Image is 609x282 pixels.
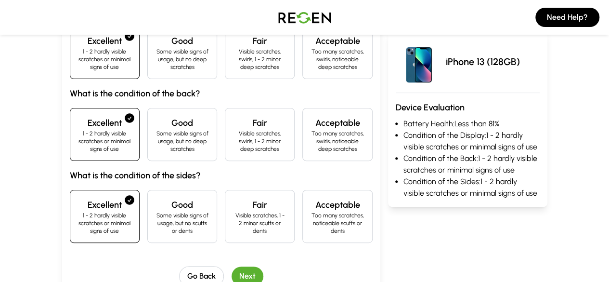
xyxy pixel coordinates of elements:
p: Too many scratches, noticeable scuffs or dents [311,212,364,235]
h4: Excellent [78,116,131,130]
p: Some visible signs of usage, but no deep scratches [155,130,209,153]
li: Battery Health: Less than 81% [403,118,540,130]
p: Too many scratches, swirls, noticeable deep scratches [311,48,364,71]
h4: Good [155,198,209,212]
img: iPhone 13 [396,39,442,85]
p: 1 - 2 hardly visible scratches or minimal signs of use [78,212,131,235]
p: 1 - 2 hardly visible scratches or minimal signs of use [78,130,131,153]
p: Visible scratches, swirls, 1 - 2 minor deep scratches [233,48,286,71]
p: Visible scratches, 1 - 2 minor scuffs or dents [233,212,286,235]
h3: Device Evaluation [396,101,540,114]
h3: What is the condition of the back? [70,87,373,100]
li: Condition of the Display: 1 - 2 hardly visible scratches or minimal signs of use [403,130,540,153]
h4: Good [155,34,209,48]
h4: Good [155,116,209,130]
p: Visible scratches, swirls, 1 - 2 minor deep scratches [233,130,286,153]
h4: Acceptable [311,198,364,212]
h3: What is the condition of the sides? [70,169,373,182]
h4: Fair [233,116,286,130]
p: Some visible signs of usage, but no scuffs or dents [155,212,209,235]
img: Logo [271,4,338,31]
h4: Fair [233,34,286,48]
h4: Excellent [78,198,131,212]
p: Too many scratches, swirls, noticeable deep scratches [311,130,364,153]
p: iPhone 13 (128GB) [446,55,520,68]
li: Condition of the Back: 1 - 2 hardly visible scratches or minimal signs of use [403,153,540,176]
h4: Acceptable [311,34,364,48]
h4: Fair [233,198,286,212]
h4: Excellent [78,34,131,48]
h4: Acceptable [311,116,364,130]
button: Need Help? [535,8,599,27]
p: Some visible signs of usage, but no deep scratches [155,48,209,71]
p: 1 - 2 hardly visible scratches or minimal signs of use [78,48,131,71]
li: Condition of the Sides: 1 - 2 hardly visible scratches or minimal signs of use [403,176,540,199]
